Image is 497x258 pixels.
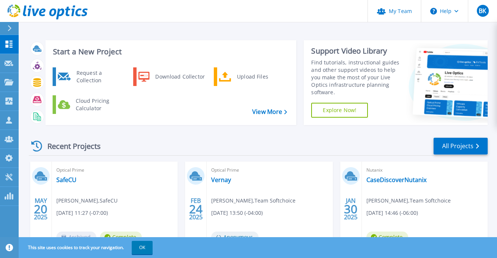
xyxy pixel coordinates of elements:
a: All Projects [434,138,488,155]
div: MAY 2025 [34,195,48,223]
span: Nutanix [366,166,483,174]
span: [DATE] 11:27 (-07:00) [56,209,108,217]
span: Anonymous [211,232,259,243]
h3: Start a New Project [53,48,287,56]
span: Optical Prime [56,166,173,174]
a: View More [252,108,287,115]
div: JAN 2025 [344,195,358,223]
div: Request a Collection [73,69,127,84]
div: Download Collector [151,69,208,84]
a: Download Collector [133,67,210,86]
span: 30 [344,206,357,212]
span: [DATE] 14:46 (-06:00) [366,209,418,217]
div: Support Video Library [311,46,402,56]
span: Archived [56,232,96,243]
a: Vernay [211,176,231,184]
a: Request a Collection [53,67,129,86]
div: Recent Projects [29,137,111,155]
span: 24 [189,206,203,212]
span: Complete [366,232,408,243]
span: Optical Prime [211,166,328,174]
span: [PERSON_NAME] , SafeCU [56,197,118,205]
span: This site uses cookies to track your navigation. [21,241,153,254]
div: Find tutorials, instructional guides and other support videos to help you make the most of your L... [311,59,402,96]
span: [PERSON_NAME] , Team Softchoice [211,197,296,205]
button: OK [132,241,153,254]
a: Cloud Pricing Calculator [53,95,129,114]
span: [DATE] 13:50 (-04:00) [211,209,263,217]
span: 20 [34,206,47,212]
div: FEB 2025 [189,195,203,223]
span: BK [479,8,486,14]
div: Cloud Pricing Calculator [72,97,127,112]
a: CaseDiscoverNutanix [366,176,426,184]
span: [PERSON_NAME] , Team Softchoice [366,197,451,205]
a: Upload Files [214,67,290,86]
a: Explore Now! [311,103,368,118]
span: Complete [100,232,142,243]
a: SafeCU [56,176,76,184]
div: Upload Files [233,69,288,84]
